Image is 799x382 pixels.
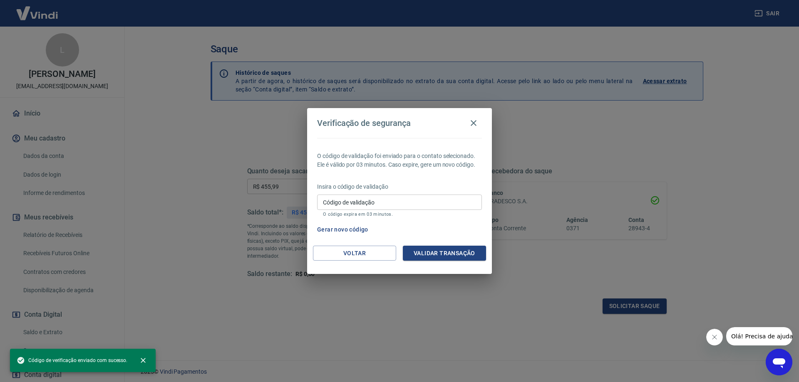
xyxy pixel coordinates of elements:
p: Insira o código de validação [317,182,482,191]
span: Olá! Precisa de ajuda? [5,6,70,12]
button: Gerar novo código [314,222,372,237]
p: O código expira em 03 minutos. [323,212,476,217]
button: Voltar [313,246,396,261]
h4: Verificação de segurança [317,118,411,128]
button: Validar transação [403,246,486,261]
iframe: Message from company [726,327,792,345]
iframe: Button to launch messaging window [766,349,792,375]
iframe: Close message [706,329,723,345]
span: Código de verificação enviado com sucesso. [17,356,127,365]
button: close [134,351,152,370]
p: O código de validação foi enviado para o contato selecionado. Ele é válido por 03 minutos. Caso e... [317,152,482,169]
